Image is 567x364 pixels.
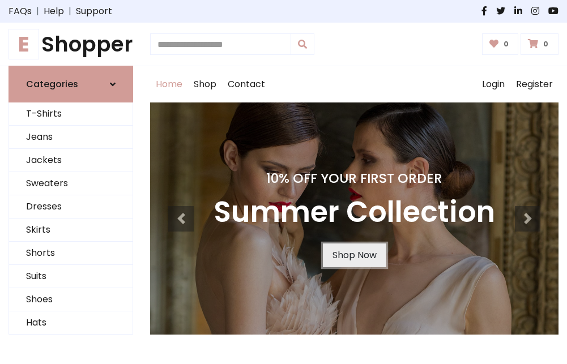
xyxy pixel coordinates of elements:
a: Register [510,66,559,102]
a: Home [150,66,188,102]
a: Support [76,5,112,18]
a: Contact [222,66,271,102]
a: FAQs [8,5,32,18]
span: 0 [501,39,511,49]
a: Suits [9,265,133,288]
a: Hats [9,311,133,335]
h6: Categories [26,79,78,89]
a: EShopper [8,32,133,57]
a: Shop Now [323,243,386,267]
span: | [64,5,76,18]
a: Sweaters [9,172,133,195]
h3: Summer Collection [214,195,495,230]
span: | [32,5,44,18]
a: Dresses [9,195,133,219]
a: Shop [188,66,222,102]
a: Shorts [9,242,133,265]
h4: 10% Off Your First Order [214,170,495,186]
a: Skirts [9,219,133,242]
a: Jackets [9,149,133,172]
a: Login [476,66,510,102]
span: 0 [540,39,551,49]
a: 0 [521,33,559,55]
a: T-Shirts [9,102,133,126]
span: E [8,29,39,59]
a: Shoes [9,288,133,311]
a: Help [44,5,64,18]
a: Jeans [9,126,133,149]
a: 0 [482,33,519,55]
h1: Shopper [8,32,133,57]
a: Categories [8,66,133,102]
